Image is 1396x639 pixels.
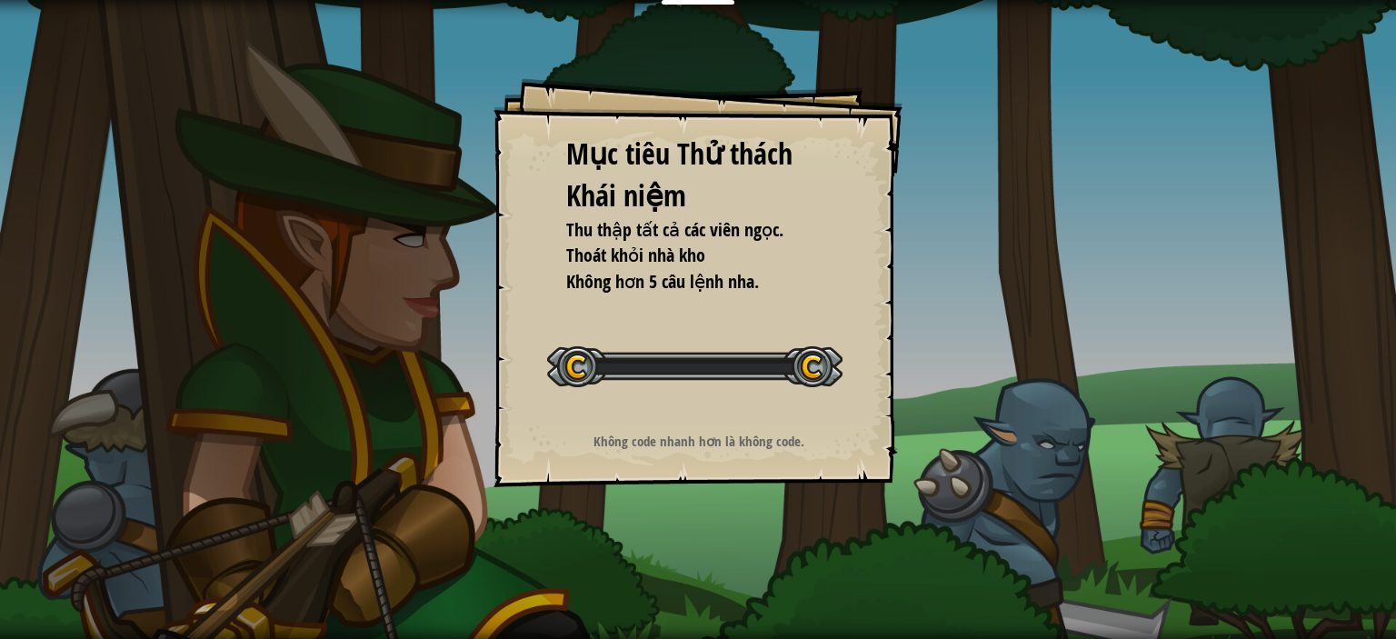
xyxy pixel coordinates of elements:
li: Thu thập tất cả các viên ngọc. [543,217,825,244]
span: Không hơn 5 câu lệnh nha. [566,269,759,294]
div: Mục tiêu Thử thách Khái niệm [566,134,830,216]
li: Không hơn 5 câu lệnh nha. [543,269,825,295]
span: Thu thập tất cả các viên ngọc. [566,217,783,242]
span: Thoát khỏi nhà kho [566,243,705,267]
strong: Không code nhanh hơn là không code. [593,432,804,451]
li: Thoát khỏi nhà kho [543,243,825,269]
